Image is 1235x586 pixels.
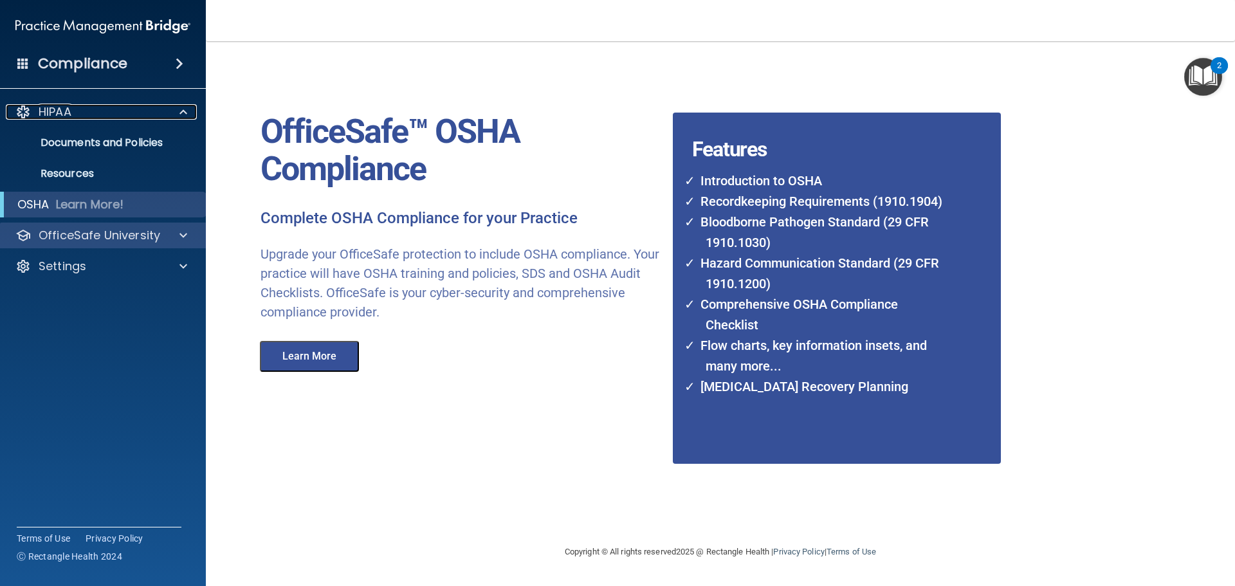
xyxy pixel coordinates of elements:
[260,341,359,372] button: Learn More
[15,104,187,120] a: HIPAA
[261,244,663,322] p: Upgrade your OfficeSafe protection to include OSHA compliance. Your practice will have OSHA train...
[693,191,950,212] li: Recordkeeping Requirements (1910.1904)
[15,14,190,39] img: PMB logo
[39,228,160,243] p: OfficeSafe University
[827,547,876,556] a: Terms of Use
[693,212,950,253] li: Bloodborne Pathogen Standard (29 CFR 1910.1030)
[251,352,372,362] a: Learn More
[38,55,127,73] h4: Compliance
[86,532,143,545] a: Privacy Policy
[693,253,950,294] li: Hazard Communication Standard (29 CFR 1910.1200)
[17,550,122,563] span: Ⓒ Rectangle Health 2024
[8,167,184,180] p: Resources
[1184,58,1222,96] button: Open Resource Center, 2 new notifications
[17,532,70,545] a: Terms of Use
[673,113,967,138] h4: Features
[56,197,124,212] p: Learn More!
[693,376,950,397] li: [MEDICAL_DATA] Recovery Planning
[261,113,663,188] p: OfficeSafe™ OSHA Compliance
[693,294,950,335] li: Comprehensive OSHA Compliance Checklist
[773,547,824,556] a: Privacy Policy
[1217,66,1221,82] div: 2
[261,208,663,229] p: Complete OSHA Compliance for your Practice
[1012,495,1220,546] iframe: Drift Widget Chat Controller
[15,228,187,243] a: OfficeSafe University
[8,136,184,149] p: Documents and Policies
[17,197,50,212] p: OSHA
[39,104,71,120] p: HIPAA
[693,335,950,376] li: Flow charts, key information insets, and many more...
[15,259,187,274] a: Settings
[39,259,86,274] p: Settings
[693,170,950,191] li: Introduction to OSHA
[486,531,955,572] div: Copyright © All rights reserved 2025 @ Rectangle Health | |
